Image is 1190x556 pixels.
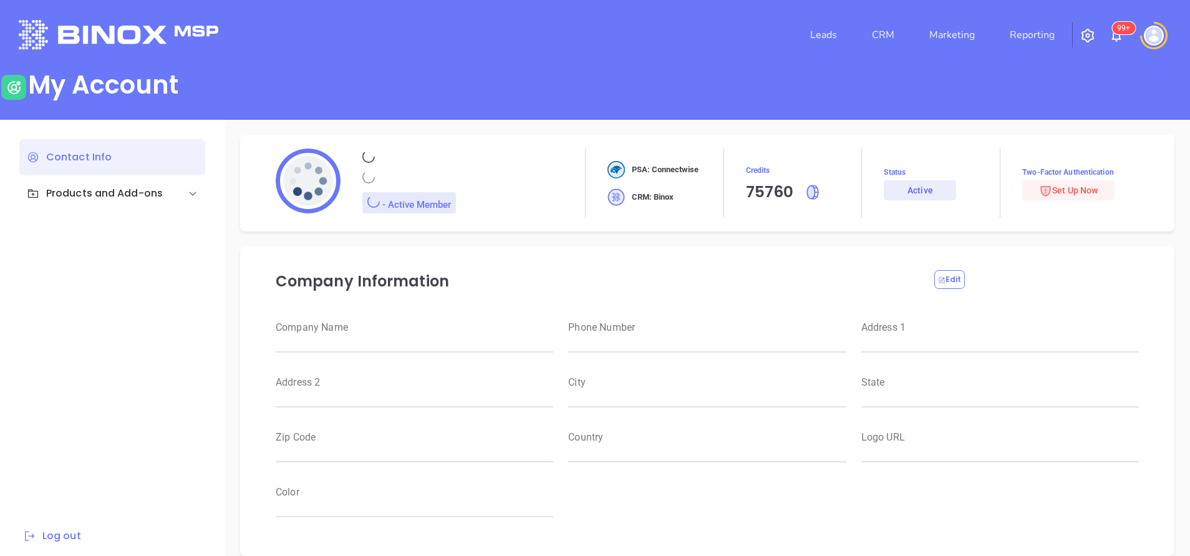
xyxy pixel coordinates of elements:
[568,323,846,333] label: Phone Number
[1112,22,1135,34] sup: 100
[861,432,1139,442] label: Logo URL
[568,442,846,462] input: weight
[19,528,85,544] button: Log out
[746,163,862,178] span: Credits
[276,487,553,497] label: Color
[19,175,205,212] div: Products and Add-ons
[867,22,899,47] a: CRM
[607,188,625,206] img: crm
[19,20,218,49] img: logo
[276,388,553,407] input: weight
[1,75,26,100] img: user
[1109,28,1124,43] img: iconNotification
[276,378,553,388] label: Address 2
[746,180,794,204] div: 75760
[861,333,1139,353] input: weight
[276,323,553,333] label: Company Name
[924,22,980,47] a: Marketing
[27,186,163,201] div: Products and Add-ons
[607,188,674,206] div: CRM: Binox
[805,22,842,47] a: Leads
[276,333,553,353] input: weight
[568,388,846,407] input: weight
[276,270,919,293] p: Company Information
[276,149,341,213] img: profile
[568,432,846,442] label: Country
[607,161,699,178] div: PSA: Connectwise
[276,497,553,517] input: weight
[362,192,456,213] div: - Active Member
[907,180,933,200] div: Active
[861,442,1139,462] input: weight
[28,70,178,100] div: My Account
[884,167,1000,178] span: Status
[1005,22,1060,47] a: Reporting
[1039,185,1098,195] span: Set Up Now
[276,442,553,462] input: weight
[568,378,846,388] label: City
[19,139,205,175] div: Contact Info
[1022,167,1139,178] span: Two-Factor Authentication
[276,432,553,442] label: Zip Code
[861,388,1139,407] input: weight
[607,161,625,178] img: crm
[1080,28,1095,43] img: iconSetting
[568,333,846,353] input: weight
[1144,26,1164,46] img: user
[861,323,1139,333] label: Address 1
[934,270,965,289] button: Edit
[861,378,1139,388] label: State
